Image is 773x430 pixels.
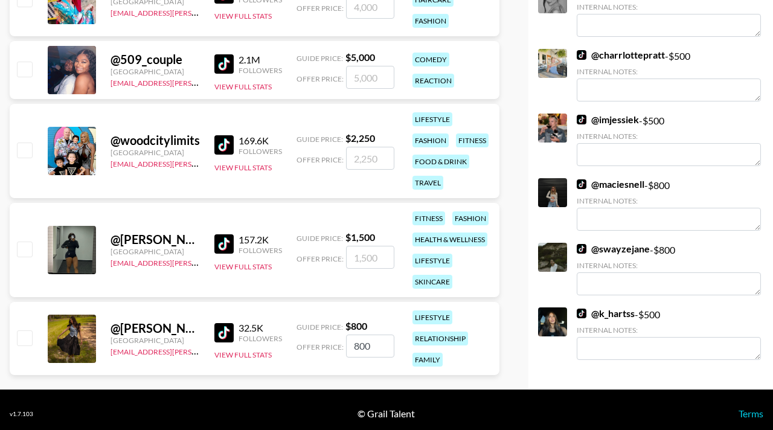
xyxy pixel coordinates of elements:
div: - $ 500 [577,114,761,166]
div: @ [PERSON_NAME].drew [111,321,200,336]
div: fitness [412,211,445,225]
input: 5,000 [346,66,394,89]
span: Guide Price: [297,54,343,63]
div: 169.6K [239,135,282,147]
div: fashion [452,211,489,225]
div: Internal Notes: [577,261,761,270]
img: TikTok [577,115,586,124]
img: TikTok [577,50,586,60]
strong: $ 1,500 [345,231,375,243]
div: Internal Notes: [577,67,761,76]
a: @swayzejane [577,243,650,255]
img: TikTok [577,309,586,318]
input: 1,500 [346,246,394,269]
div: [GEOGRAPHIC_DATA] [111,148,200,157]
a: [EMAIL_ADDRESS][PERSON_NAME][DOMAIN_NAME] [111,157,289,168]
span: Offer Price: [297,254,344,263]
a: @k_hartss [577,307,635,319]
div: Internal Notes: [577,132,761,141]
span: Guide Price: [297,322,343,332]
div: fitness [456,133,489,147]
a: @imjessiek [577,114,639,126]
div: Followers [239,66,282,75]
span: Offer Price: [297,155,344,164]
span: Offer Price: [297,342,344,351]
div: @ [PERSON_NAME] [111,232,200,247]
span: Guide Price: [297,234,343,243]
div: 157.2K [239,234,282,246]
a: [EMAIL_ADDRESS][PERSON_NAME][DOMAIN_NAME] [111,345,289,356]
strong: $ 800 [345,320,367,332]
div: @ woodcitylimits [111,133,200,148]
div: [GEOGRAPHIC_DATA] [111,247,200,256]
div: health & wellness [412,233,487,246]
img: TikTok [214,135,234,155]
a: [EMAIL_ADDRESS][PERSON_NAME][DOMAIN_NAME] [111,256,289,268]
button: View Full Stats [214,350,272,359]
img: TikTok [214,323,234,342]
div: reaction [412,74,454,88]
div: 2.1M [239,54,282,66]
div: food & drink [412,155,469,168]
div: lifestyle [412,310,452,324]
div: Internal Notes: [577,326,761,335]
div: - $ 500 [577,49,761,101]
div: family [412,353,443,367]
div: Internal Notes: [577,2,761,11]
input: 800 [346,335,394,358]
img: TikTok [214,234,234,254]
img: TikTok [577,179,586,189]
div: © Grail Talent [358,408,415,420]
div: - $ 800 [577,243,761,295]
div: 32.5K [239,322,282,334]
a: [EMAIL_ADDRESS][PERSON_NAME][DOMAIN_NAME] [111,6,289,18]
a: [EMAIL_ADDRESS][PERSON_NAME][DOMAIN_NAME] [111,76,289,88]
div: @ 509_couple [111,52,200,67]
div: - $ 800 [577,178,761,231]
div: [GEOGRAPHIC_DATA] [111,67,200,76]
div: Followers [239,334,282,343]
span: Offer Price: [297,4,344,13]
button: View Full Stats [214,163,272,172]
div: relationship [412,332,468,345]
button: View Full Stats [214,11,272,21]
a: Terms [739,408,763,419]
div: fashion [412,133,449,147]
strong: $ 5,000 [345,51,375,63]
div: Followers [239,246,282,255]
a: @charrlottepratt [577,49,665,61]
button: View Full Stats [214,262,272,271]
div: Internal Notes: [577,196,761,205]
div: travel [412,176,443,190]
a: @maciesnell [577,178,644,190]
div: comedy [412,53,449,66]
input: 2,250 [346,147,394,170]
div: v 1.7.103 [10,410,33,418]
div: fashion [412,14,449,28]
div: Followers [239,147,282,156]
div: - $ 500 [577,307,761,360]
div: skincare [412,275,452,289]
strong: $ 2,250 [345,132,375,144]
img: TikTok [577,244,586,254]
button: View Full Stats [214,82,272,91]
span: Offer Price: [297,74,344,83]
span: Guide Price: [297,135,343,144]
div: lifestyle [412,112,452,126]
div: lifestyle [412,254,452,268]
div: [GEOGRAPHIC_DATA] [111,336,200,345]
img: TikTok [214,54,234,74]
